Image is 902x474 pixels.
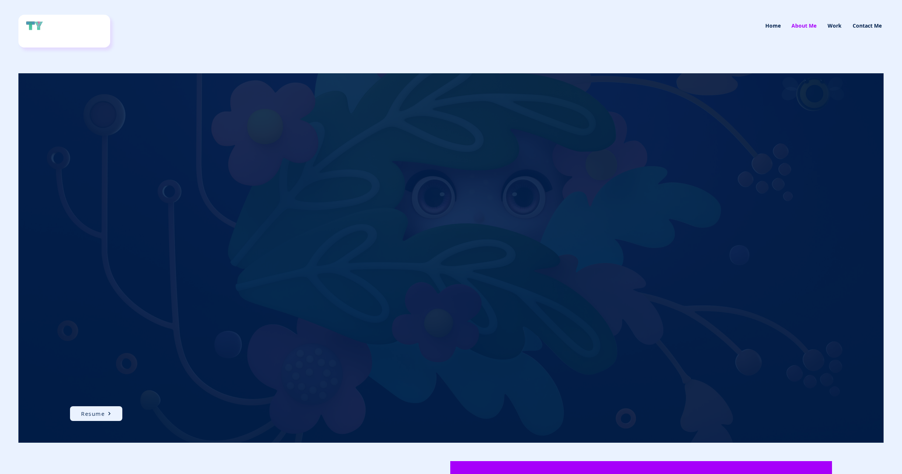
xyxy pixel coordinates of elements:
[847,15,887,37] a: Contact Me
[762,15,784,37] p: Home
[661,15,887,37] nav: Site
[25,20,36,31] img: Soyut T
[70,406,122,421] button: Resume
[788,15,820,37] p: About Me
[33,20,44,31] img: Soyut Y
[822,15,847,37] div: Work
[760,15,786,37] a: Home
[786,15,822,37] a: About Me
[824,15,845,37] p: Work
[81,410,105,417] span: Resume
[849,15,885,37] p: Contact Me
